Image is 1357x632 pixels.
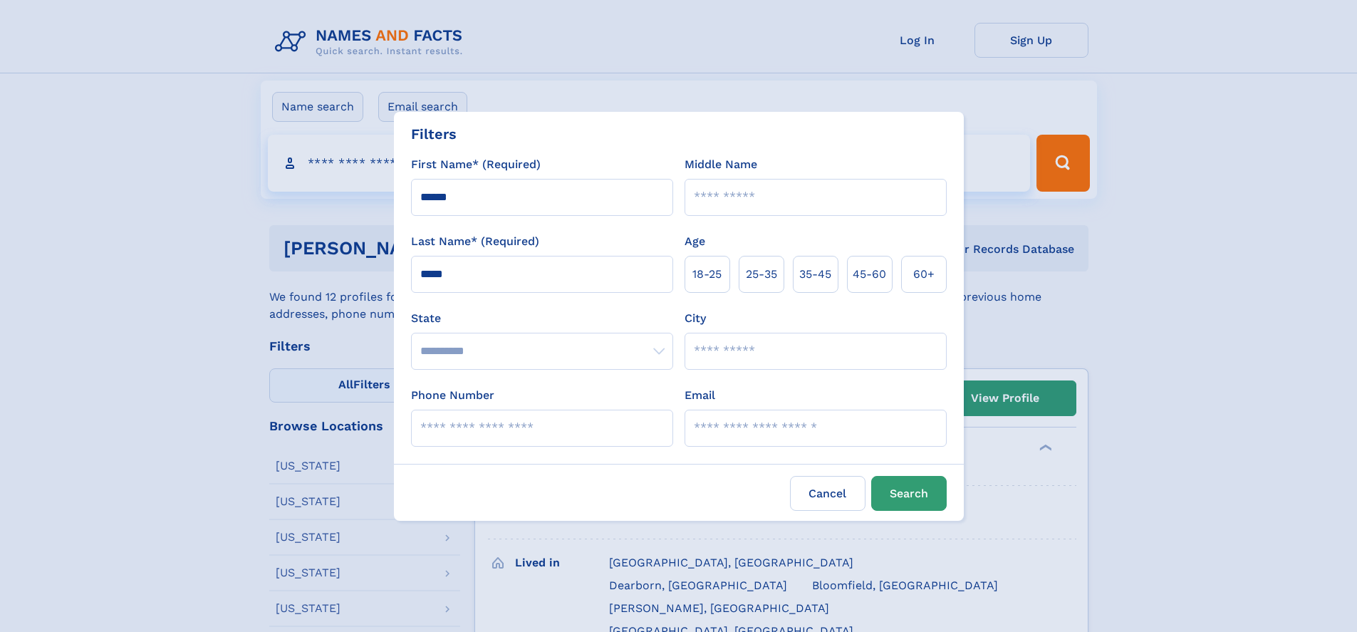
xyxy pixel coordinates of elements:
[746,266,777,283] span: 25‑35
[685,156,757,173] label: Middle Name
[411,387,494,404] label: Phone Number
[853,266,886,283] span: 45‑60
[685,233,705,250] label: Age
[871,476,947,511] button: Search
[685,310,706,327] label: City
[411,156,541,173] label: First Name* (Required)
[685,387,715,404] label: Email
[799,266,831,283] span: 35‑45
[411,123,457,145] div: Filters
[790,476,865,511] label: Cancel
[411,233,539,250] label: Last Name* (Required)
[913,266,935,283] span: 60+
[411,310,673,327] label: State
[692,266,722,283] span: 18‑25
